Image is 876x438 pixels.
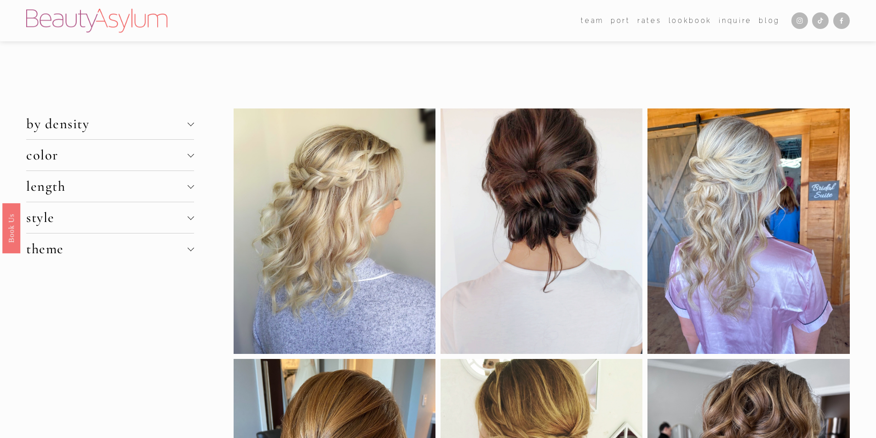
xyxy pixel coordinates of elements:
[26,178,187,195] span: length
[611,14,630,27] a: port
[2,203,20,253] a: Book Us
[26,171,194,202] button: length
[26,240,187,257] span: theme
[637,14,661,27] a: Rates
[669,14,712,27] a: Lookbook
[791,12,808,29] a: Instagram
[26,202,194,233] button: style
[26,147,187,164] span: color
[581,14,604,27] a: folder dropdown
[719,14,752,27] a: Inquire
[26,233,194,264] button: theme
[812,12,829,29] a: TikTok
[26,9,167,33] img: Beauty Asylum | Bridal Hair &amp; Makeup Charlotte &amp; Atlanta
[759,14,780,27] a: Blog
[26,115,187,132] span: by density
[581,15,604,27] span: team
[833,12,850,29] a: Facebook
[26,140,194,171] button: color
[26,209,187,226] span: style
[26,108,194,139] button: by density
